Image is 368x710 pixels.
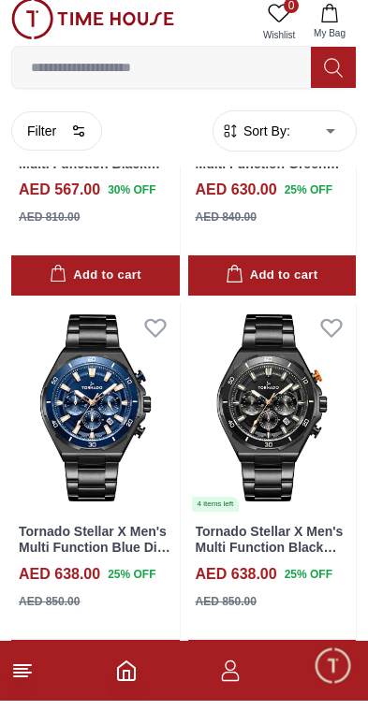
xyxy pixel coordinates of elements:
[192,506,240,521] div: 4 items left
[11,312,180,522] img: Tornado Stellar X Men's Multi Function Blue Dial Watch - T24104-BBBN
[11,265,180,305] button: Add to cart
[19,572,100,595] h4: AED 638.00
[19,602,80,619] div: AED 850.00
[196,533,344,595] a: Tornado Stellar X Men's Multi Function Black Dial Watch - T24104-BBBB
[108,191,155,208] span: 30 % OFF
[285,191,332,208] span: 25 % OFF
[196,188,277,210] h4: AED 630.00
[256,37,302,51] span: Wishlist
[11,649,180,689] button: Add to cart
[226,274,317,296] div: Add to cart
[188,312,357,522] a: Tornado Stellar X Men's Multi Function Black Dial Watch - T24104-BBBB4 items left
[285,575,332,592] span: 25 % OFF
[313,655,354,696] div: Chat Widget
[196,150,344,211] a: Tornado Stellar X Men's Multi Function Green Dial Watch - T24104-KBSHK
[19,188,100,210] h4: AED 567.00
[196,572,277,595] h4: AED 638.00
[306,36,353,50] span: My Bag
[188,649,357,689] button: Add to cart
[188,312,357,522] img: Tornado Stellar X Men's Multi Function Black Dial Watch - T24104-BBBB
[188,265,357,305] button: Add to cart
[196,218,257,235] div: AED 840.00
[11,121,102,160] button: Filter
[240,131,290,150] span: Sort By:
[11,7,174,49] img: ...
[19,218,80,235] div: AED 810.00
[115,669,138,691] a: Home
[108,575,155,592] span: 25 % OFF
[19,533,170,580] a: Tornado Stellar X Men's Multi Function Blue Dial Watch - T24104-BBBN
[19,150,167,211] a: Tornado Stellar X Men's Multi Function Black Dial Watch - T24104-SBSB
[196,602,257,619] div: AED 850.00
[284,7,299,22] span: 0
[50,274,141,296] div: Add to cart
[302,7,357,55] button: My Bag
[256,7,302,55] a: 0Wishlist
[221,131,290,150] button: Sort By:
